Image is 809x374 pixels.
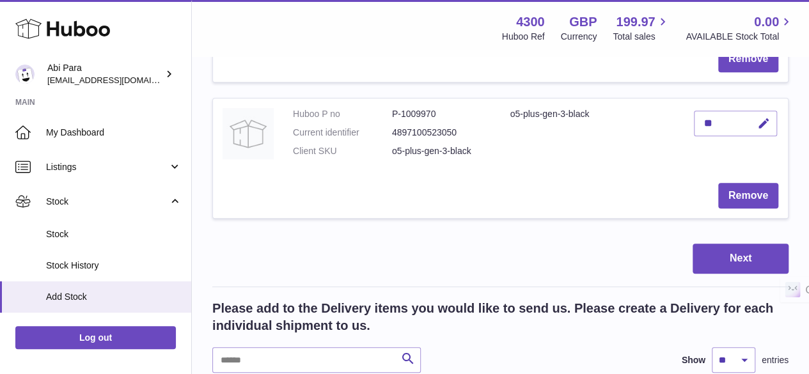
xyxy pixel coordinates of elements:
img: Abi@mifo.co.uk [15,65,35,84]
span: Delivery History [46,322,182,334]
span: [EMAIL_ADDRESS][DOMAIN_NAME] [47,75,188,85]
span: 199.97 [616,13,655,31]
span: 0.00 [754,13,779,31]
dd: o5-plus-gen-3-black [392,145,491,157]
button: Remove [718,46,778,72]
span: Listings [46,161,168,173]
dd: P-1009970 [392,108,491,120]
img: o5-plus-gen-3-black [223,108,274,159]
span: Add Stock [46,291,182,303]
div: Huboo Ref [502,31,545,43]
span: AVAILABLE Stock Total [686,31,794,43]
a: 0.00 AVAILABLE Stock Total [686,13,794,43]
dt: Client SKU [293,145,392,157]
div: Abi Para [47,62,162,86]
span: Total sales [613,31,670,43]
span: Stock History [46,260,182,272]
strong: GBP [569,13,597,31]
strong: 4300 [516,13,545,31]
h2: Please add to the Delivery items you would like to send us. Please create a Delivery for each ind... [212,300,789,334]
a: 199.97 Total sales [613,13,670,43]
button: Remove [718,183,778,209]
span: My Dashboard [46,127,182,139]
span: entries [762,354,789,366]
div: Currency [561,31,597,43]
dd: 4897100523050 [392,127,491,139]
dt: Current identifier [293,127,392,139]
td: o5-plus-gen-3-black [501,98,685,173]
span: Stock [46,228,182,240]
label: Show [682,354,705,366]
span: Stock [46,196,168,208]
a: Log out [15,326,176,349]
button: Next [693,244,789,274]
dt: Huboo P no [293,108,392,120]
